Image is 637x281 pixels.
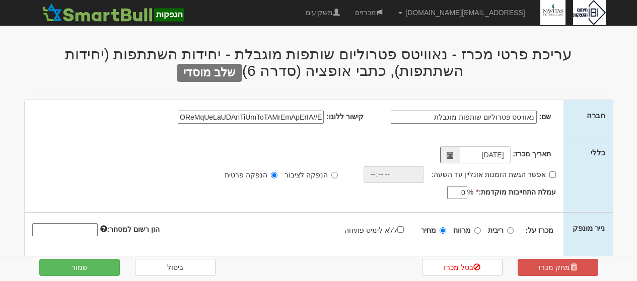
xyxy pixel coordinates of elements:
input: ללא לימיט פתיחה [397,226,404,233]
label: שם: [539,112,551,122]
button: שמור [39,259,120,276]
label: כללי [591,147,605,158]
a: ביטול [135,259,216,276]
input: אפשר הגשת הזמנות אונליין עד השעה: [549,171,556,178]
label: עמלת התחייבות מוקדמת: [476,187,556,197]
span: % [467,187,473,197]
input: הנפקה לציבור [331,172,338,178]
label: ללא לימיט פתיחה [344,224,414,235]
strong: מחיר [421,226,436,234]
input: מחיר [440,227,446,234]
label: קישור ללוגו: [326,112,364,122]
a: בטל מכרז [422,259,503,276]
input: מרווח [474,227,481,234]
input: ריבית [507,227,514,234]
label: נייר מונפק [573,223,605,233]
strong: מכרז על: [526,226,554,234]
input: הנפקה פרטית [271,172,277,178]
span: שלב מוסדי [177,64,242,82]
strong: מרווח [453,226,471,234]
label: תאריך מכרז: [513,149,551,159]
label: אפשר הגשת הזמנות אונליין עד השעה: [432,169,556,179]
label: הנפקה פרטית [225,170,277,180]
h2: עריכת פרטי מכרז - נאוויטס פטרוליום שותפות מוגבלת - יחידות השתתפות (יחידות השתתפות), כתבי אופציה (... [32,46,606,79]
a: מחק מכרז [518,259,598,276]
label: הון רשום למסחר: [100,224,160,234]
label: הנפקה לציבור [285,170,338,180]
img: SmartBull Logo [39,3,187,23]
label: חברה [587,110,605,121]
strong: ריבית [488,226,504,234]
